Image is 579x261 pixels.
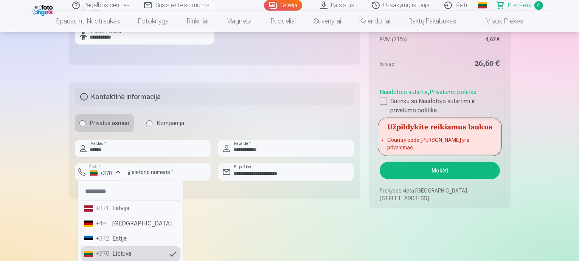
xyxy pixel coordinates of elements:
[75,114,134,132] label: Privatus asmuo
[305,11,351,32] a: Suvenyrai
[90,169,113,177] div: +370
[146,120,152,126] input: Kompanija
[380,36,436,43] dt: PVM (21%)
[47,11,129,32] a: Spausdinti nuotraukas
[508,1,531,10] span: Krepšelis
[430,89,477,96] a: Privatumo politika
[87,165,102,170] label: Šalis
[380,187,500,202] p: Prekybos vieta [GEOGRAPHIC_DATA], [STREET_ADDRESS]
[75,181,124,193] div: [PERSON_NAME] yra privalomas
[32,3,55,16] img: /fa2
[380,97,500,115] label: Sutinku su Naudotojo sutartimi ir privatumo politika
[380,89,428,96] a: Naudotojo sutartis
[81,216,180,231] li: [GEOGRAPHIC_DATA]
[79,120,85,126] input: Privatus asmuo
[129,11,178,32] a: Fotoknyga
[178,11,218,32] a: Rinkiniai
[96,234,111,243] div: +372
[75,163,124,181] button: Šalis*+370
[400,11,466,32] a: Raktų pakabukas
[466,11,532,32] a: Visos prekės
[380,59,436,69] dt: Iš viso
[534,1,543,10] span: 4
[387,136,492,151] li: Country code : [PERSON_NAME] yra privalomas
[218,11,262,32] a: Magnetai
[142,114,189,132] label: Kompanija
[96,219,111,228] div: +49
[96,249,111,258] div: +370
[380,85,500,115] div: ,
[351,11,400,32] a: Kalendoriai
[81,231,180,246] li: Estija
[96,204,111,213] div: +371
[380,120,500,133] h5: Užpildykite reikiamus laukus
[444,36,500,43] dd: 4,62 €
[444,59,500,69] dd: 26,60 €
[75,89,354,105] h5: Kontaktinė informacija
[380,162,500,179] button: Mokėti
[81,201,180,216] li: Latvija
[262,11,305,32] a: Puodeliai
